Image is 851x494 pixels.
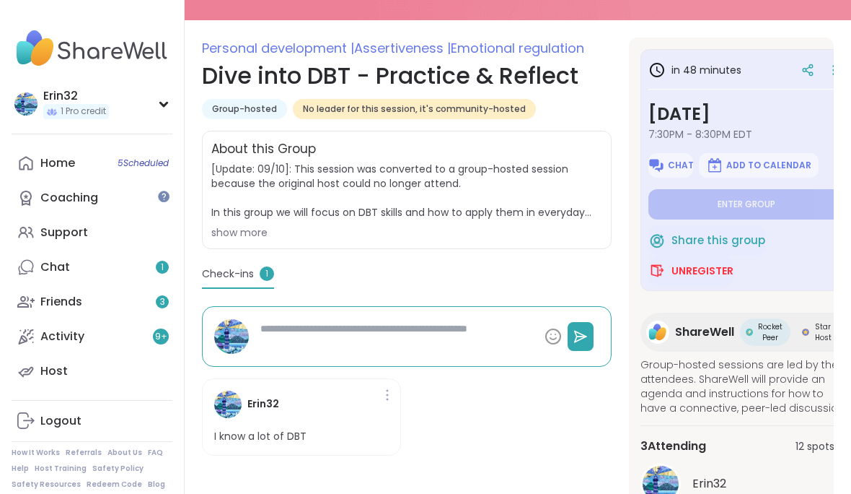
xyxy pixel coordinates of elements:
[668,160,694,171] span: Chat
[247,396,279,412] h4: Erin32
[214,430,307,444] p: I know a lot of DBT
[706,157,723,174] img: ShareWell Logomark
[648,101,844,127] h3: [DATE]
[12,464,29,474] a: Help
[12,319,172,354] a: Activity9+
[214,319,249,354] img: Erin32
[648,153,693,178] button: Chat
[648,262,666,279] img: ShareWell Logomark
[161,261,164,274] span: 1
[202,266,254,282] span: Check-ins
[107,448,142,458] a: About Us
[648,232,666,249] img: ShareWell Logomark
[155,331,167,343] span: 9 +
[61,105,106,118] span: 1 Pro credit
[43,88,109,104] div: Erin32
[640,438,706,455] span: 3 Attending
[12,23,172,74] img: ShareWell Nav Logo
[718,199,775,210] span: Enter group
[303,103,526,115] span: No leader for this session, it's community-hosted
[148,448,163,458] a: FAQ
[40,155,75,171] div: Home
[14,92,38,116] img: Erin32
[699,153,819,178] button: Add to Calendar
[158,191,169,202] iframe: Spotlight
[812,321,834,343] span: Star Host
[211,225,602,240] div: show more
[12,354,172,389] a: Host
[214,391,242,418] img: Erin32
[648,225,765,256] button: Share this group
[12,448,60,458] a: How It Works
[12,146,172,181] a: Home5Scheduled
[202,39,354,57] span: Personal development |
[148,480,165,490] a: Blog
[354,39,451,57] span: Assertiveness |
[40,329,84,344] div: Activity
[648,61,741,79] h3: in 48 minutes
[40,225,88,240] div: Support
[40,294,82,310] div: Friends
[12,215,172,250] a: Support
[756,321,785,343] span: Rocket Peer
[12,181,172,215] a: Coaching
[671,233,765,249] span: Share this group
[40,259,70,275] div: Chat
[160,296,165,308] span: 3
[12,404,172,438] a: Logout
[118,157,169,169] span: 5 Scheduled
[671,264,733,278] span: Unregister
[451,39,584,57] span: Emotional regulation
[648,189,844,220] button: Enter group
[35,464,87,474] a: Host Training
[40,190,98,206] div: Coaching
[40,363,68,379] div: Host
[648,127,844,142] span: 7:30PM - 8:30PM EDT
[802,329,809,336] img: Star Host
[212,103,277,115] span: Group-hosted
[726,160,811,171] span: Add to Calendar
[87,480,142,490] a: Redeem Code
[202,58,612,93] h1: Dive into DBT - Practice & Reflect
[746,329,753,336] img: Rocket Peer
[40,413,81,429] div: Logout
[12,285,172,319] a: Friends3
[648,157,665,174] img: ShareWell Logomark
[12,480,81,490] a: Safety Resources
[12,250,172,285] a: Chat1
[675,324,734,341] span: ShareWell
[211,162,602,220] span: [Update: 09/10]: This session was converted to a group-hosted session because the original host c...
[260,266,274,281] span: 1
[66,448,102,458] a: Referrals
[646,321,669,344] img: ShareWell
[211,140,316,159] h2: About this Group
[92,464,144,474] a: Safety Policy
[692,475,726,493] span: Erin32
[648,256,733,286] button: Unregister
